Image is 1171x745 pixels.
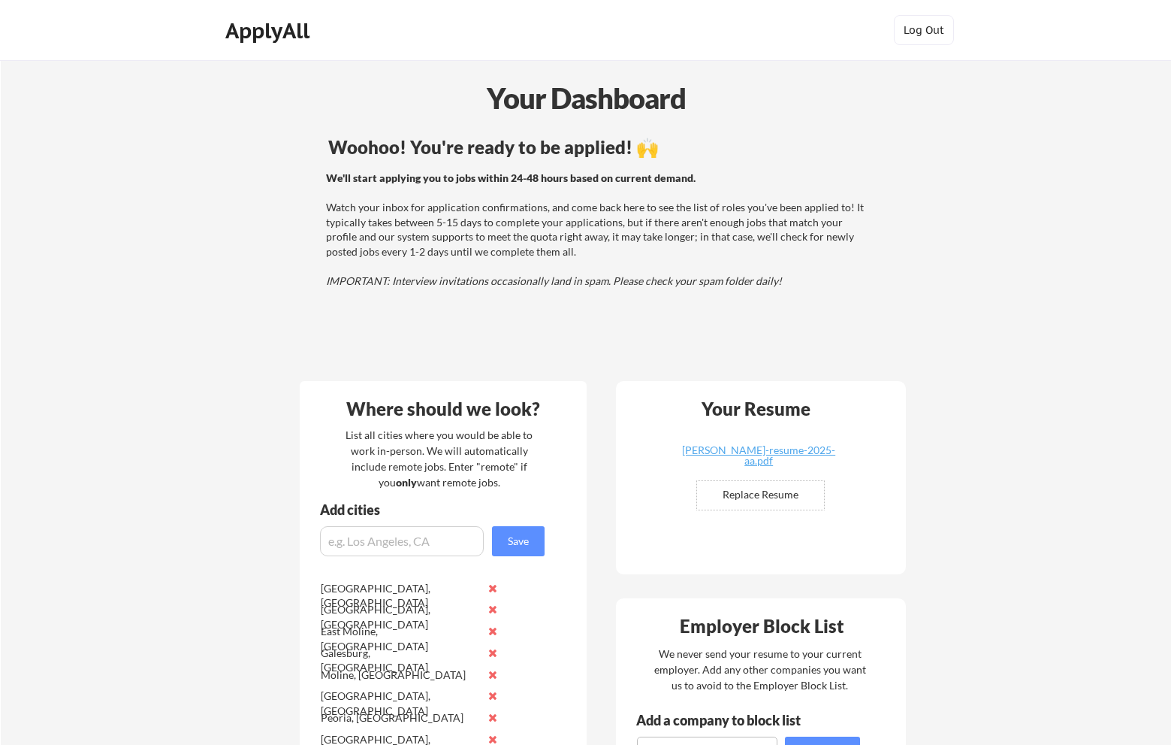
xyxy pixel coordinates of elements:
div: [PERSON_NAME]-resume-2025-aa.pdf [669,445,848,466]
div: ApplyAll [225,18,314,44]
div: Watch your inbox for application confirmations, and come back here to see the list of roles you'v... [326,171,868,289]
div: Moline, [GEOGRAPHIC_DATA] [321,668,479,683]
button: Save [492,526,545,556]
em: IMPORTANT: Interview invitations occasionally land in spam. Please check your spam folder daily! [326,274,782,287]
button: Log Out [894,15,954,45]
div: Add cities [320,503,548,516]
div: Your Resume [681,400,830,418]
div: List all cities where you would be able to work in-person. We will automatically include remote j... [336,427,542,490]
div: Peoria, [GEOGRAPHIC_DATA] [321,710,479,725]
div: [GEOGRAPHIC_DATA], [GEOGRAPHIC_DATA] [321,689,479,718]
div: [GEOGRAPHIC_DATA], [GEOGRAPHIC_DATA] [321,581,479,610]
input: e.g. Los Angeles, CA [320,526,484,556]
div: We never send your resume to your current employer. Add any other companies you want us to avoid ... [653,646,867,693]
div: Where should we look? [303,400,583,418]
div: Galesburg, [GEOGRAPHIC_DATA] [321,646,479,675]
a: [PERSON_NAME]-resume-2025-aa.pdf [669,445,848,468]
div: Your Dashboard [2,77,1171,120]
strong: We'll start applying you to jobs within 24-48 hours based on current demand. [326,171,696,184]
div: East Moline, [GEOGRAPHIC_DATA] [321,624,479,653]
div: Employer Block List [622,617,901,635]
strong: only [396,476,417,489]
div: Woohoo! You're ready to be applied! 🙌 [328,138,870,156]
div: [GEOGRAPHIC_DATA], [GEOGRAPHIC_DATA] [321,602,479,631]
div: Add a company to block list [636,713,824,727]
